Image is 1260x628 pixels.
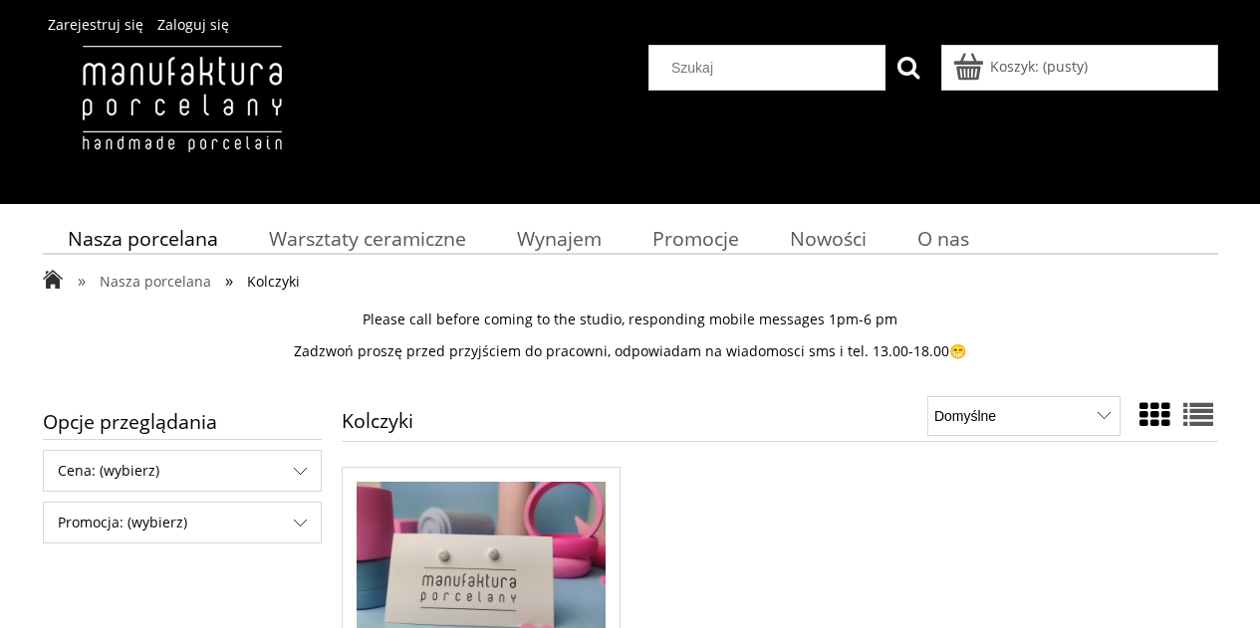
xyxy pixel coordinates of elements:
[927,396,1120,436] select: Sortuj wg
[1139,394,1169,435] a: Widok ze zdjęciem
[43,450,322,492] div: Filtruj
[43,219,244,258] a: Nasza porcelana
[68,225,218,252] span: Nasza porcelana
[917,225,969,252] span: O nas
[44,503,321,542] span: Promocja: (wybierz)
[100,272,211,291] span: Nasza porcelana
[885,45,931,91] button: Szukaj
[43,342,1218,360] p: Zadzwoń proszę przed przyjściem do pracowni, odpowiadam na wiadomosci sms i tel. 13.00-18.00😁
[491,219,627,258] a: Wynajem
[43,45,321,194] img: Manufaktura Porcelany
[48,15,143,34] a: Zarejestruj się
[517,225,602,252] span: Wynajem
[1183,394,1213,435] a: Widok pełny
[43,404,322,439] span: Opcje przeglądania
[243,219,491,258] a: Warsztaty ceramiczne
[990,57,1039,76] span: Koszyk:
[44,451,321,491] span: Cena: (wybierz)
[225,269,233,292] span: »
[764,219,891,258] a: Nowości
[247,272,300,291] span: Kolczyki
[891,219,994,258] a: O nas
[43,311,1218,328] p: Please call before coming to the studio, responding mobile messages 1pm-6 pm
[627,219,764,258] a: Promocje
[78,269,86,292] span: »
[1043,57,1088,76] b: (pusty)
[43,502,322,543] div: Filtruj
[652,225,739,252] span: Promocje
[78,272,211,291] a: » Nasza porcelana
[157,15,229,34] a: Zaloguj się
[269,225,466,252] span: Warsztaty ceramiczne
[956,57,1088,76] a: Produkty w koszyku 0. Przejdź do koszyka
[790,225,867,252] span: Nowości
[342,411,413,441] h1: Kolczyki
[656,46,885,90] input: Szukaj w sklepie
